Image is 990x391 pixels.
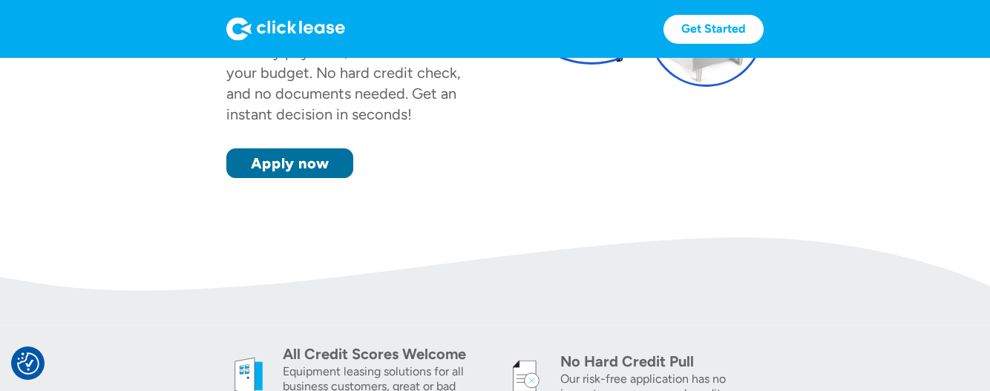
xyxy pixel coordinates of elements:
img: Revisit consent button [17,352,39,375]
div: All Credit Scores Welcome [283,344,486,364]
a: Get Started [663,15,764,44]
img: Logo [226,17,345,41]
div: No Hard Credit Pull [560,351,764,372]
button: Consent Preferences [17,352,39,375]
a: Apply now [226,148,353,178]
